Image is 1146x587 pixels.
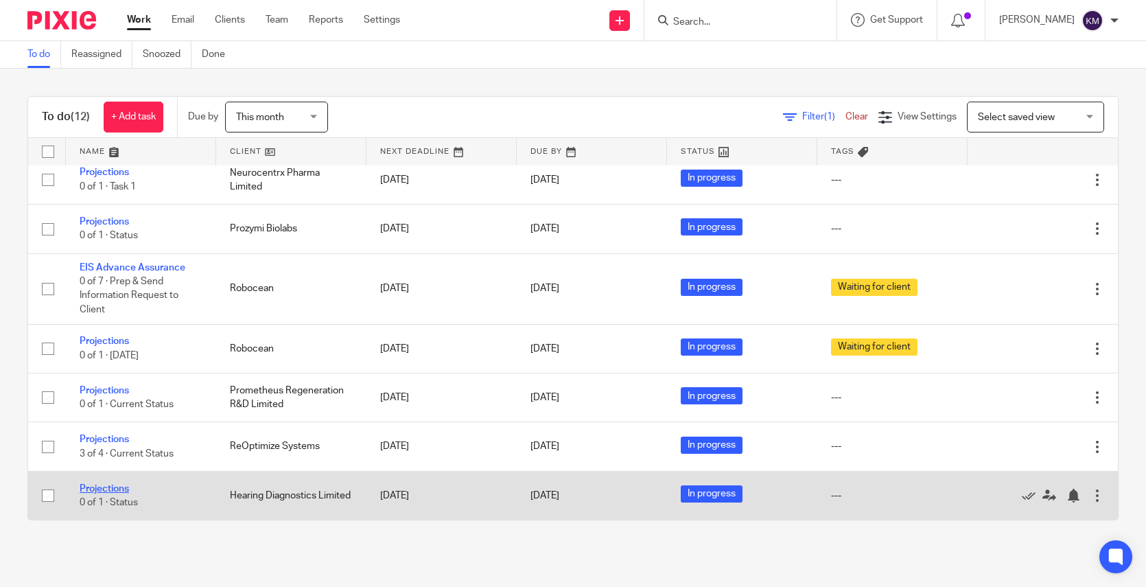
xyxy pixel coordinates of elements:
[80,351,139,360] span: 0 of 1 · [DATE]
[216,471,366,520] td: Hearing Diagnostics Limited
[80,484,129,494] a: Projections
[216,324,366,373] td: Robocean
[236,113,284,122] span: This month
[80,435,129,444] a: Projections
[530,284,559,294] span: [DATE]
[202,41,235,68] a: Done
[681,218,742,235] span: In progress
[80,400,174,409] span: 0 of 1 · Current Status
[309,13,343,27] a: Reports
[845,112,868,122] a: Clear
[80,449,174,459] span: 3 of 4 · Current Status
[216,205,366,253] td: Prozymi Biolabs
[266,13,288,27] a: Team
[831,439,954,453] div: ---
[80,336,129,346] a: Projections
[216,422,366,471] td: ReOptimize Systems
[27,11,96,30] img: Pixie
[71,111,90,122] span: (12)
[870,15,923,25] span: Get Support
[188,110,218,124] p: Due by
[216,253,366,324] td: Robocean
[366,253,517,324] td: [DATE]
[80,386,129,395] a: Projections
[366,422,517,471] td: [DATE]
[831,338,917,356] span: Waiting for client
[80,498,138,507] span: 0 of 1 · Status
[127,13,151,27] a: Work
[898,112,957,122] span: View Settings
[802,112,845,122] span: Filter
[530,224,559,233] span: [DATE]
[366,471,517,520] td: [DATE]
[1022,489,1042,503] a: Mark as done
[530,175,559,185] span: [DATE]
[80,182,136,192] span: 0 of 1 · Task 1
[215,13,245,27] a: Clients
[80,217,129,227] a: Projections
[831,222,954,235] div: ---
[831,173,954,187] div: ---
[42,110,90,124] h1: To do
[530,393,559,402] span: [DATE]
[27,41,61,68] a: To do
[672,16,795,29] input: Search
[366,205,517,253] td: [DATE]
[530,442,559,452] span: [DATE]
[71,41,132,68] a: Reassigned
[681,437,742,454] span: In progress
[681,387,742,404] span: In progress
[1081,10,1103,32] img: svg%3E
[681,279,742,296] span: In progress
[364,13,400,27] a: Settings
[80,263,185,273] a: EIS Advance Assurance
[530,344,559,354] span: [DATE]
[831,391,954,404] div: ---
[80,168,129,177] a: Projections
[104,102,163,133] a: + Add task
[999,13,1075,27] p: [PERSON_NAME]
[366,155,517,204] td: [DATE]
[366,324,517,373] td: [DATE]
[80,231,138,240] span: 0 of 1 · Status
[530,491,559,500] span: [DATE]
[172,13,194,27] a: Email
[681,170,742,187] span: In progress
[366,373,517,422] td: [DATE]
[143,41,191,68] a: Snoozed
[681,485,742,503] span: In progress
[216,155,366,204] td: Neurocentrx Pharma Limited
[831,489,954,503] div: ---
[978,113,1055,122] span: Select saved view
[681,338,742,356] span: In progress
[831,279,917,296] span: Waiting for client
[831,148,854,155] span: Tags
[216,373,366,422] td: Prometheus Regeneration R&D Limited
[824,112,835,122] span: (1)
[80,277,178,314] span: 0 of 7 · Prep & Send Information Request to Client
